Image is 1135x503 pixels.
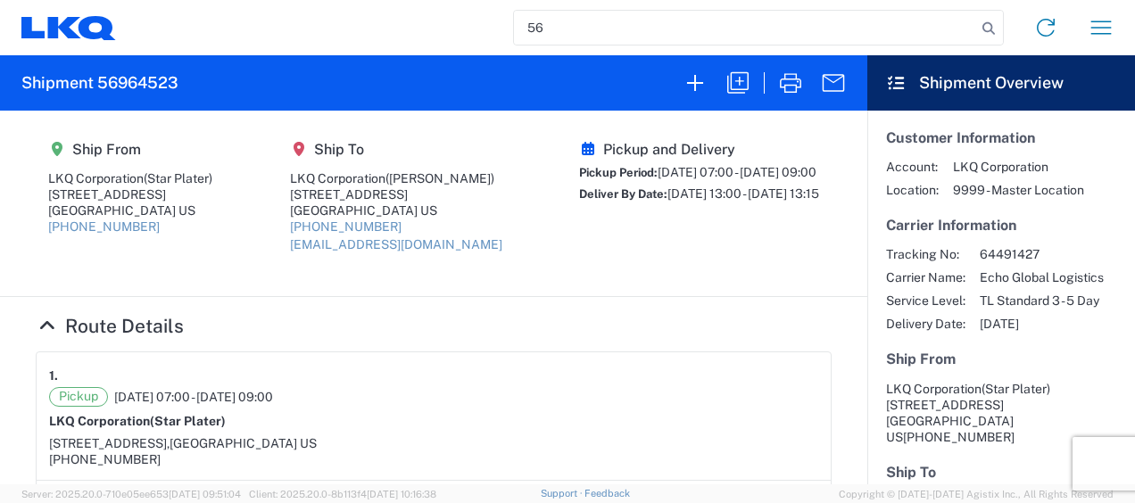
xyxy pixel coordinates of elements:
[48,170,212,186] div: LKQ Corporation
[48,219,160,234] a: [PHONE_NUMBER]
[49,451,818,467] div: [PHONE_NUMBER]
[144,171,212,186] span: (Star Plater)
[667,186,819,201] span: [DATE] 13:00 - [DATE] 13:15
[953,159,1084,175] span: LKQ Corporation
[249,489,436,499] span: Client: 2025.20.0-8b113f4
[980,316,1104,332] span: [DATE]
[886,350,1116,367] h5: Ship From
[385,171,494,186] span: ([PERSON_NAME])
[980,246,1104,262] span: 64491427
[886,217,1116,234] h5: Carrier Information
[584,488,630,499] a: Feedback
[290,219,402,234] a: [PHONE_NUMBER]
[886,246,965,262] span: Tracking No:
[49,387,108,407] span: Pickup
[21,489,241,499] span: Server: 2025.20.0-710e05ee653
[658,165,816,179] span: [DATE] 07:00 - [DATE] 09:00
[886,293,965,309] span: Service Level:
[49,436,170,450] span: [STREET_ADDRESS],
[367,489,436,499] span: [DATE] 10:16:38
[36,315,184,337] a: Hide Details
[903,430,1015,444] span: [PHONE_NUMBER]
[48,186,212,202] div: [STREET_ADDRESS]
[886,381,1116,445] address: [GEOGRAPHIC_DATA] US
[290,170,502,186] div: LKQ Corporation
[980,293,1104,309] span: TL Standard 3 - 5 Day
[886,269,965,285] span: Carrier Name:
[867,55,1135,111] header: Shipment Overview
[290,141,502,158] h5: Ship To
[886,316,965,332] span: Delivery Date:
[169,489,241,499] span: [DATE] 09:51:04
[886,159,939,175] span: Account:
[21,72,178,94] h2: Shipment 56964523
[579,187,667,201] span: Deliver By Date:
[886,464,1116,481] h5: Ship To
[49,414,226,428] strong: LKQ Corporation
[541,488,585,499] a: Support
[839,486,1114,502] span: Copyright © [DATE]-[DATE] Agistix Inc., All Rights Reserved
[48,141,212,158] h5: Ship From
[886,182,939,198] span: Location:
[49,365,58,387] strong: 1.
[290,186,502,202] div: [STREET_ADDRESS]
[579,141,819,158] h5: Pickup and Delivery
[982,382,1050,396] span: (Star Plater)
[886,382,982,396] span: LKQ Corporation
[170,436,317,450] span: [GEOGRAPHIC_DATA] US
[290,202,502,219] div: [GEOGRAPHIC_DATA] US
[886,129,1116,146] h5: Customer Information
[953,182,1084,198] span: 9999 - Master Location
[579,166,658,179] span: Pickup Period:
[114,389,273,405] span: [DATE] 07:00 - [DATE] 09:00
[886,398,1004,412] span: [STREET_ADDRESS]
[150,414,226,428] span: (Star Plater)
[514,11,976,45] input: Shipment, tracking or reference number
[290,237,502,251] a: [EMAIL_ADDRESS][DOMAIN_NAME]
[980,269,1104,285] span: Echo Global Logistics
[48,202,212,219] div: [GEOGRAPHIC_DATA] US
